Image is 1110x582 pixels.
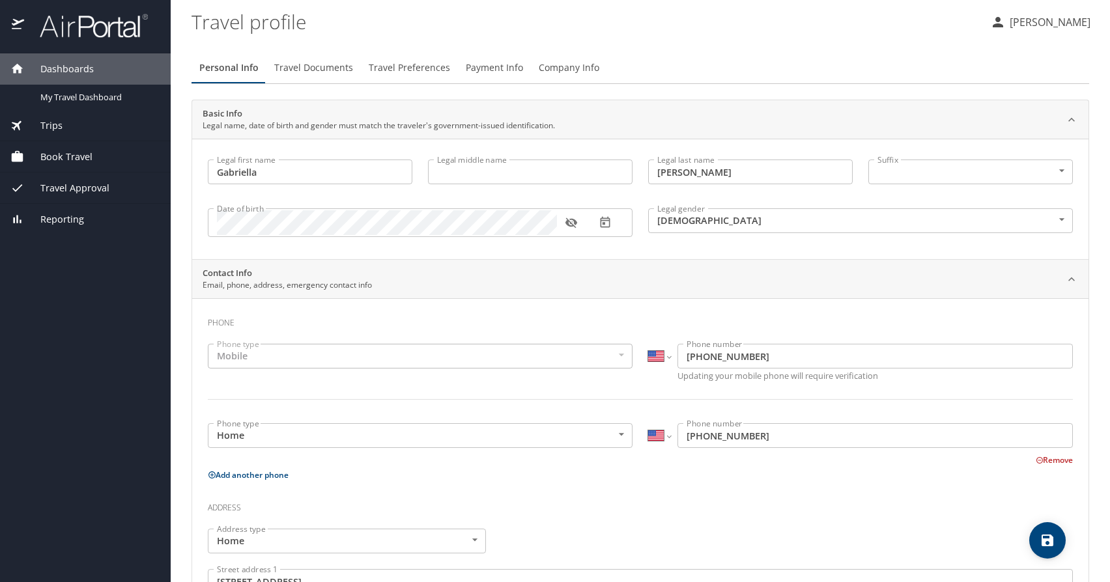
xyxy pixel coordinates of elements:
div: Contact InfoEmail, phone, address, emergency contact info [192,260,1089,299]
img: airportal-logo.png [25,13,148,38]
span: Payment Info [466,60,523,76]
p: [PERSON_NAME] [1006,14,1090,30]
div: Mobile [208,344,633,368]
button: save [1029,522,1066,559]
div: Profile [192,52,1089,83]
p: Updating your mobile phone will require verification [677,372,1073,380]
span: Trips [24,118,63,133]
span: Company Info [539,60,599,76]
div: Home [208,529,486,553]
div: [DEMOGRAPHIC_DATA] [648,208,1073,233]
span: My Travel Dashboard [40,91,155,104]
button: Add another phone [208,469,289,480]
h2: Basic Info [203,107,555,120]
h2: Contact Info [203,267,372,280]
span: Travel Preferences [369,60,450,76]
p: Legal name, date of birth and gender must match the traveler's government-issued identification. [203,120,555,132]
button: Remove [1036,454,1073,465]
div: ​ [868,159,1073,184]
span: Personal Info [199,60,259,76]
span: Travel Documents [274,60,353,76]
span: Travel Approval [24,181,109,195]
span: Dashboards [24,62,94,76]
img: icon-airportal.png [12,13,25,38]
div: Basic InfoLegal name, date of birth and gender must match the traveler's government-issued identi... [192,139,1089,259]
h1: Travel profile [192,1,980,42]
h3: Phone [208,309,1073,331]
div: Basic InfoLegal name, date of birth and gender must match the traveler's government-issued identi... [192,100,1089,139]
h3: Address [208,493,1073,516]
p: Email, phone, address, emergency contact info [203,279,372,291]
div: Home [208,423,633,448]
span: Book Travel [24,150,92,164]
button: [PERSON_NAME] [985,10,1096,34]
span: Reporting [24,212,84,227]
